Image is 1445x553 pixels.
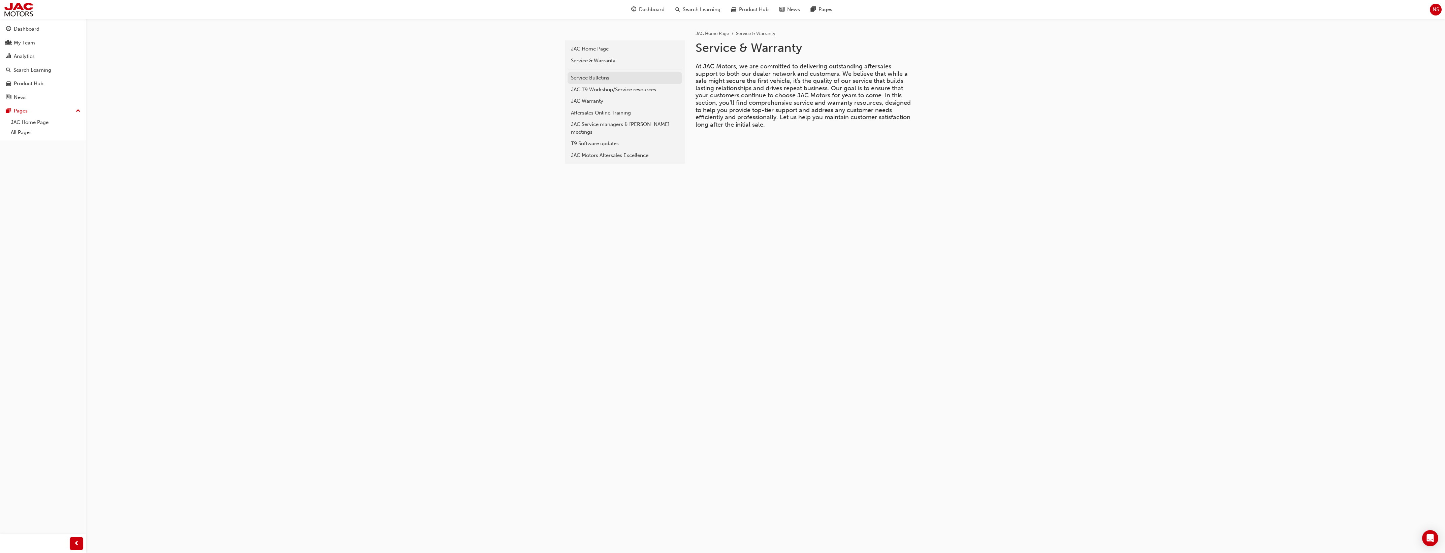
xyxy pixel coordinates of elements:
button: DashboardMy TeamAnalyticsSearch LearningProduct HubNews [3,22,83,105]
div: Search Learning [13,66,51,74]
a: JAC Home Page [568,43,682,55]
div: Analytics [14,53,35,60]
a: Aftersales Online Training [568,107,682,119]
span: pages-icon [6,108,11,114]
a: News [3,91,83,104]
span: Product Hub [739,6,769,13]
span: news-icon [779,5,784,14]
div: JAC Warranty [571,97,679,105]
a: My Team [3,37,83,49]
button: Pages [3,105,83,117]
span: chart-icon [6,54,11,60]
div: Service Bulletins [571,74,679,82]
a: pages-iconPages [805,3,838,17]
span: car-icon [731,5,736,14]
span: up-icon [76,107,81,116]
span: guage-icon [631,5,636,14]
span: Pages [818,6,832,13]
div: T9 Software updates [571,140,679,148]
span: Dashboard [639,6,665,13]
div: Aftersales Online Training [571,109,679,117]
a: Dashboard [3,23,83,35]
img: jac-portal [3,2,34,17]
a: JAC Home Page [8,117,83,128]
a: JAC T9 Workshop/Service resources [568,84,682,96]
div: Open Intercom Messenger [1422,530,1438,546]
span: news-icon [6,95,11,101]
a: Product Hub [3,77,83,90]
span: prev-icon [74,540,79,548]
div: JAC Service managers & [PERSON_NAME] meetings [571,121,679,136]
span: search-icon [6,67,11,73]
span: At JAC Motors, we are committed to delivering outstanding aftersales support to both our dealer n... [696,63,912,128]
h1: Service & Warranty [696,40,917,55]
span: pages-icon [811,5,816,14]
div: My Team [14,39,35,47]
span: car-icon [6,81,11,87]
a: Service Bulletins [568,72,682,84]
a: JAC Service managers & [PERSON_NAME] meetings [568,119,682,138]
li: Service & Warranty [736,30,775,38]
div: Product Hub [14,80,43,88]
a: Search Learning [3,64,83,76]
a: JAC Warranty [568,95,682,107]
span: search-icon [675,5,680,14]
a: news-iconNews [774,3,805,17]
a: T9 Software updates [568,138,682,150]
span: guage-icon [6,26,11,32]
a: guage-iconDashboard [626,3,670,17]
div: Pages [14,107,28,115]
a: All Pages [8,127,83,138]
span: NS [1433,6,1439,13]
a: car-iconProduct Hub [726,3,774,17]
a: search-iconSearch Learning [670,3,726,17]
span: News [787,6,800,13]
a: Service & Warranty [568,55,682,67]
div: Service & Warranty [571,57,679,65]
div: JAC Motors Aftersales Excellence [571,152,679,159]
div: News [14,94,27,101]
div: Dashboard [14,25,39,33]
span: Search Learning [683,6,720,13]
a: Analytics [3,50,83,63]
div: JAC Home Page [571,45,679,53]
div: JAC T9 Workshop/Service resources [571,86,679,94]
span: people-icon [6,40,11,46]
a: JAC Motors Aftersales Excellence [568,150,682,161]
button: NS [1430,4,1442,15]
a: JAC Home Page [696,31,729,36]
